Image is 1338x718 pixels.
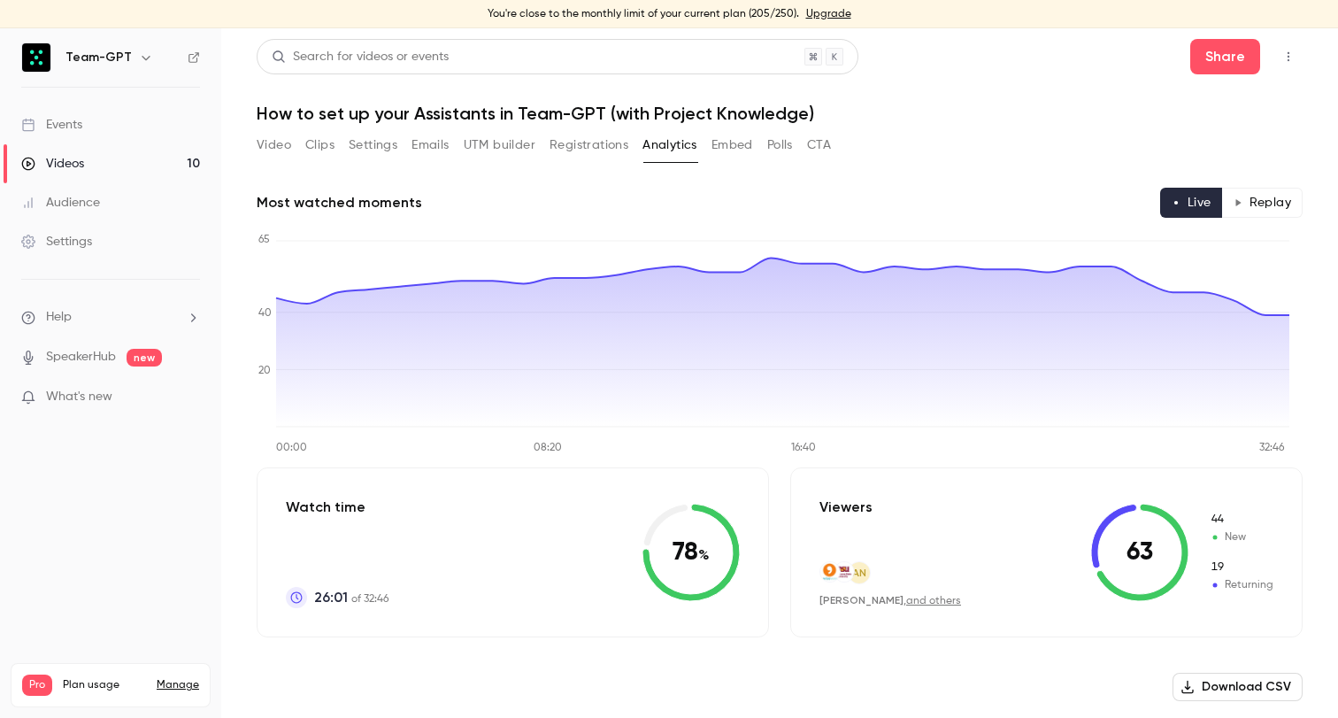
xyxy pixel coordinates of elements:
button: Analytics [642,131,697,159]
img: Team-GPT [22,43,50,72]
button: Download CSV [1173,673,1303,701]
a: and others [906,596,961,606]
tspan: 08:20 [534,443,562,453]
button: Replay [1222,188,1303,218]
span: New [1210,529,1273,545]
button: CTA [807,131,831,159]
li: help-dropdown-opener [21,308,200,327]
span: Help [46,308,72,327]
button: Registrations [550,131,628,159]
span: What's new [46,388,112,406]
span: Returning [1210,560,1273,575]
h6: Team-GPT [65,49,132,66]
span: Plan usage [63,678,146,692]
span: 26:01 [314,587,348,608]
tspan: 00:00 [276,443,307,453]
a: Upgrade [806,7,851,21]
a: SpeakerHub [46,348,116,367]
img: wisewire.com [820,562,840,582]
h1: How to set up your Assistants in Team-GPT (with Project Knowledge) [257,103,1303,124]
div: Videos [21,155,84,173]
tspan: 16:40 [791,443,816,453]
span: new [127,349,162,367]
img: thunderbird.asu.edu [834,562,854,582]
button: Clips [305,131,334,159]
tspan: 65 [258,235,270,245]
div: Events [21,116,82,134]
button: UTM builder [464,131,535,159]
p: Viewers [819,497,873,518]
button: Embed [711,131,753,159]
span: New [1210,512,1273,528]
div: , [819,593,961,608]
h2: Most watched moments [257,192,422,213]
button: Live [1160,188,1223,218]
span: [PERSON_NAME] [819,594,904,606]
span: Returning [1210,577,1273,593]
div: Audience [21,194,100,212]
p: of 32:46 [314,587,388,608]
tspan: 32:46 [1259,443,1285,453]
button: Video [257,131,291,159]
button: Settings [349,131,397,159]
div: Settings [21,233,92,251]
button: Emails [411,131,449,159]
a: Manage [157,678,199,692]
button: Polls [767,131,793,159]
button: Share [1190,39,1260,74]
tspan: 20 [258,366,271,376]
tspan: 40 [258,308,272,319]
p: Watch time [286,497,388,518]
div: Search for videos or events [272,48,449,66]
span: AN [852,565,866,581]
span: Pro [22,675,52,696]
button: Top Bar Actions [1274,42,1303,71]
